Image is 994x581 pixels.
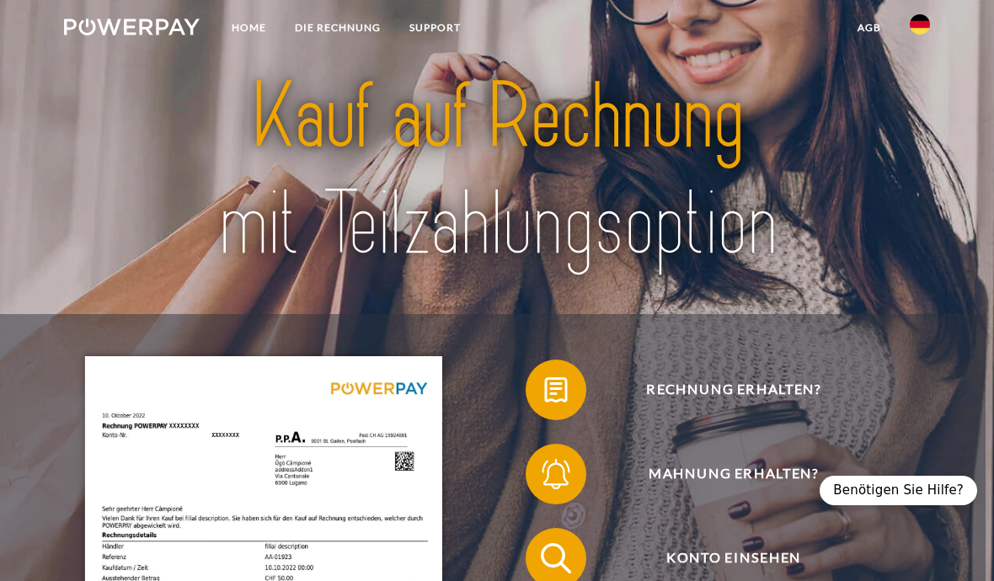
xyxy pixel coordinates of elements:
[281,13,395,43] a: DIE RECHNUNG
[548,360,919,420] span: Rechnung erhalten?
[152,58,843,283] img: title-powerpay_de.svg
[548,444,919,504] span: Mahnung erhalten?
[526,360,920,420] button: Rechnung erhalten?
[504,356,942,424] a: Rechnung erhalten?
[395,13,475,43] a: SUPPORT
[526,444,920,504] button: Mahnung erhalten?
[537,539,574,577] img: qb_search.svg
[217,13,281,43] a: Home
[820,476,977,505] div: Benötigen Sie Hilfe?
[910,14,930,35] img: de
[64,19,200,35] img: logo-powerpay-white.svg
[843,13,895,43] a: agb
[504,440,942,508] a: Mahnung erhalten?
[537,455,574,493] img: qb_bell.svg
[537,370,574,408] img: qb_bill.svg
